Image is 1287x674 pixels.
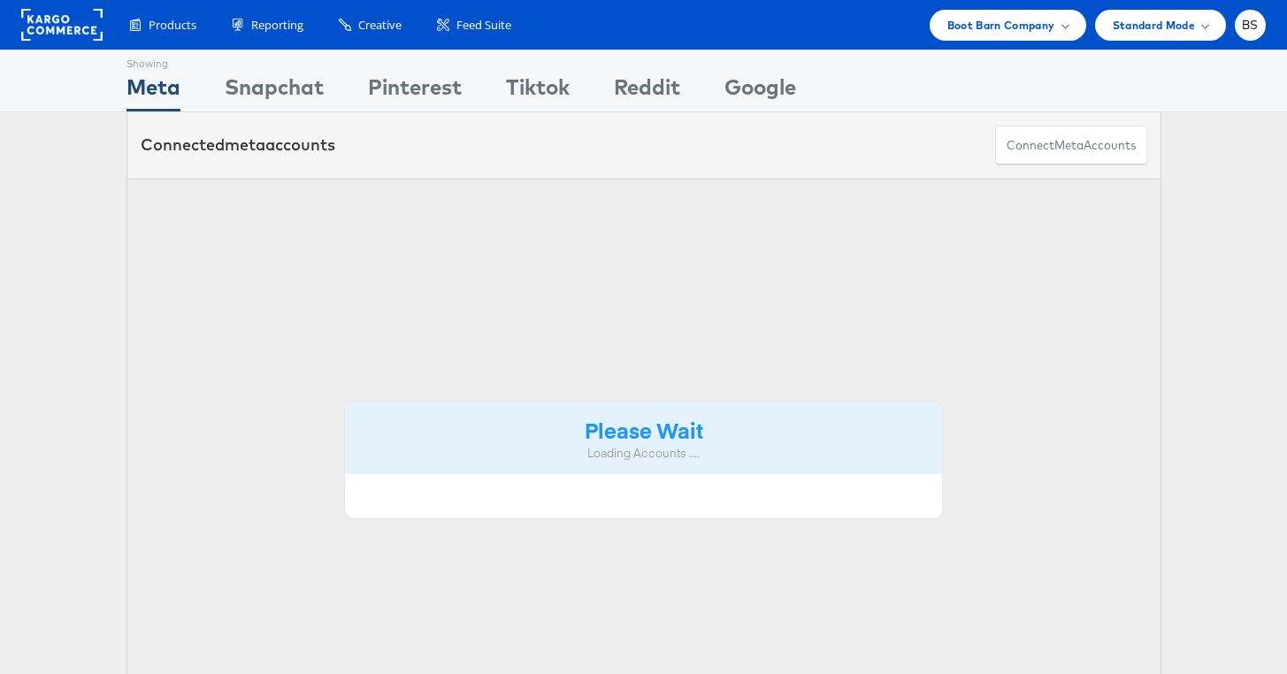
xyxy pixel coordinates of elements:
div: Connected accounts [141,134,335,157]
div: Tiktok [506,72,570,111]
div: Loading Accounts .... [358,445,930,462]
div: Google [724,72,796,111]
span: Creative [358,17,402,34]
strong: Please Wait [585,415,703,444]
span: Standard Mode [1113,16,1195,34]
div: Reddit [614,72,680,111]
span: Reporting [251,17,303,34]
button: ConnectmetaAccounts [995,126,1147,165]
span: Feed Suite [456,17,511,34]
div: Meta [126,72,180,111]
span: meta [1054,137,1084,154]
span: BS [1242,19,1259,31]
div: Pinterest [368,72,462,111]
span: Boot Barn Company [947,16,1055,34]
div: Showing [126,50,180,72]
div: Snapchat [225,72,324,111]
span: meta [225,134,265,155]
span: Products [149,17,196,34]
